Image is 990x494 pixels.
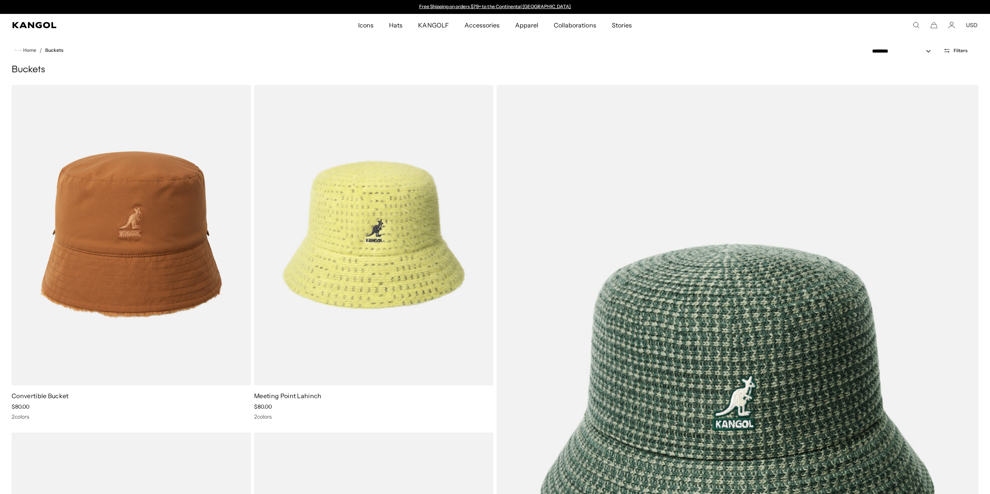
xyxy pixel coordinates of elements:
a: Stories [604,14,640,36]
div: 2 colors [12,413,251,420]
button: USD [966,22,978,29]
a: Collaborations [546,14,604,36]
span: Collaborations [554,14,596,36]
a: Meeting Point Lahinch [254,392,322,400]
summary: Search here [913,22,920,29]
select: Sort by: Featured [869,47,939,55]
span: KANGOLF [418,14,449,36]
span: Filters [954,48,968,53]
span: Home [22,48,36,53]
span: Accessories [464,14,500,36]
span: Stories [612,14,632,36]
a: Accessories [457,14,507,36]
div: 1 of 2 [415,4,575,10]
span: Apparel [515,14,538,36]
a: KANGOLF [410,14,456,36]
a: Buckets [45,48,63,53]
li: / [36,46,42,55]
a: Account [948,22,955,29]
div: Announcement [415,4,575,10]
span: $80.00 [254,403,272,410]
a: Apparel [507,14,546,36]
img: Convertible Bucket [12,85,251,385]
img: Meeting Point Lahinch [254,85,493,385]
button: Cart [930,22,937,29]
a: Home [15,47,36,54]
button: Open filters [939,47,972,54]
a: Convertible Bucket [12,392,69,400]
div: 2 colors [254,413,493,420]
a: Kangol [12,22,238,28]
slideshow-component: Announcement bar [415,4,575,10]
span: $80.00 [12,403,29,410]
a: Icons [350,14,381,36]
a: Free Shipping on orders $79+ to the Continental [GEOGRAPHIC_DATA] [419,3,571,9]
span: Icons [358,14,374,36]
h1: Buckets [12,64,978,76]
a: Hats [381,14,410,36]
span: Hats [389,14,403,36]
